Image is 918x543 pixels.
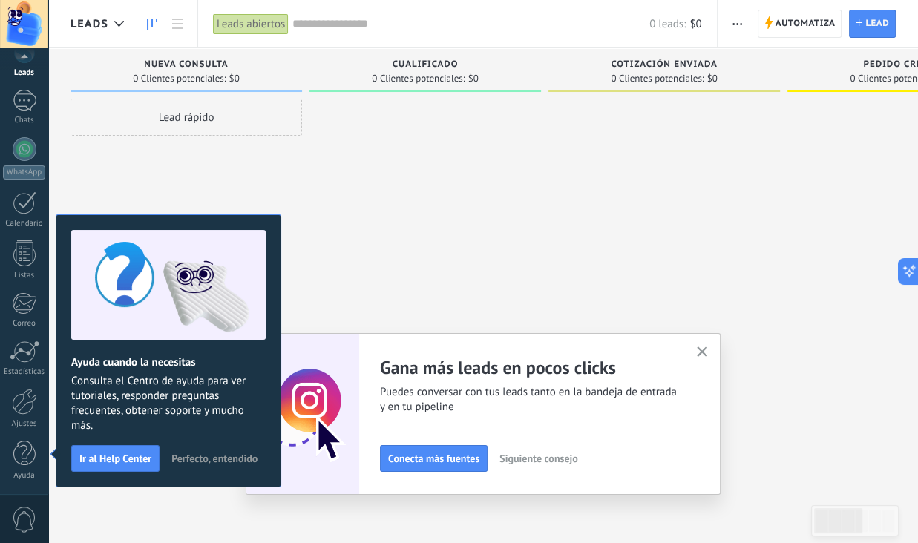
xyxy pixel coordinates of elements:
[3,68,46,78] div: Leads
[499,453,577,464] span: Siguiente consejo
[3,419,46,429] div: Ajustes
[165,10,190,39] a: Lista
[380,385,678,415] span: Puedes conversar con tus leads tanto en la bandeja de entrada y en tu pipeline
[71,17,108,31] span: Leads
[3,319,46,329] div: Correo
[556,59,773,72] div: Cotización enviada
[79,453,151,464] span: Ir al Help Center
[776,10,836,37] span: Automatiza
[140,10,165,39] a: Leads
[71,374,266,433] span: Consulta el Centro de ayuda para ver tutoriales, responder preguntas frecuentes, obtener soporte ...
[727,10,748,38] button: Más
[71,445,160,472] button: Ir al Help Center
[493,447,584,470] button: Siguiente consejo
[165,447,264,470] button: Perfecto, entendido
[229,74,240,83] span: $0
[133,74,226,83] span: 0 Clientes potenciales:
[3,471,46,481] div: Ayuda
[78,59,295,72] div: Nueva consulta
[3,271,46,280] div: Listas
[707,74,718,83] span: $0
[71,99,302,136] div: Lead rápido
[71,355,266,369] h2: Ayuda cuando la necesitas
[213,13,289,35] div: Leads abiertos
[380,445,488,472] button: Conecta más fuentes
[3,219,46,228] div: Calendario
[758,10,842,38] a: Automatiza
[144,59,228,70] span: Nueva consulta
[388,453,479,464] span: Conecta más fuentes
[611,74,704,83] span: 0 Clientes potenciales:
[171,453,258,464] span: Perfecto, entendido
[865,10,889,37] span: Lead
[3,165,45,180] div: WhatsApp
[3,367,46,377] div: Estadísticas
[393,59,459,70] span: Cualificado
[849,10,896,38] a: Lead
[3,116,46,125] div: Chats
[468,74,479,83] span: $0
[649,17,686,31] span: 0 leads:
[611,59,718,70] span: Cotización enviada
[689,17,701,31] span: $0
[372,74,465,83] span: 0 Clientes potenciales:
[317,59,534,72] div: Cualificado
[380,356,678,379] h2: Gana más leads en pocos clicks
